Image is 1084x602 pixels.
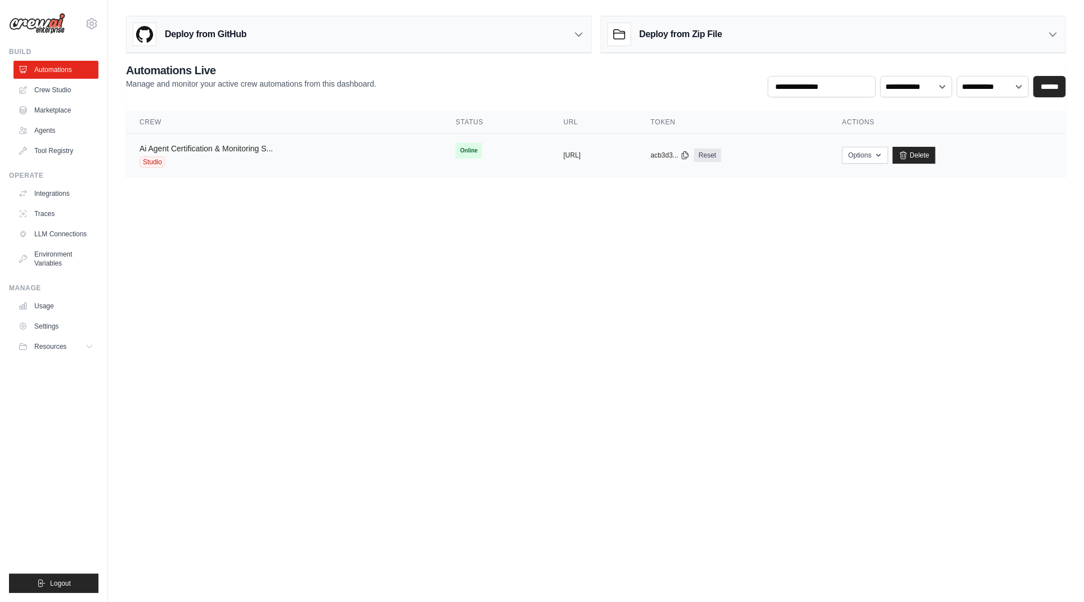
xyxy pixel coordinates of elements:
h3: Deploy from GitHub [165,28,246,41]
span: Online [456,143,482,159]
button: acb3d3... [651,151,690,160]
img: Logo [9,13,65,34]
a: Marketplace [14,101,98,119]
th: Status [442,111,550,134]
a: Delete [893,147,936,164]
span: Logout [50,579,71,588]
h3: Deploy from Zip File [640,28,722,41]
a: Agents [14,122,98,140]
h2: Automations Live [126,62,376,78]
a: LLM Connections [14,225,98,243]
div: Operate [9,171,98,180]
a: Crew Studio [14,81,98,99]
a: Environment Variables [14,245,98,272]
a: Usage [14,297,98,315]
th: Actions [829,111,1066,134]
a: Reset [694,149,721,162]
a: Traces [14,205,98,223]
span: Studio [140,156,165,168]
button: Resources [14,338,98,356]
p: Manage and monitor your active crew automations from this dashboard. [126,78,376,89]
a: Integrations [14,185,98,203]
a: Automations [14,61,98,79]
button: Logout [9,574,98,593]
th: Crew [126,111,442,134]
div: Manage [9,284,98,293]
button: Options [842,147,888,164]
th: Token [637,111,829,134]
th: URL [550,111,637,134]
a: Ai Agent Certification & Monitoring S... [140,144,273,153]
a: Settings [14,317,98,335]
a: Tool Registry [14,142,98,160]
div: Build [9,47,98,56]
span: Resources [34,342,66,351]
img: GitHub Logo [133,23,156,46]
